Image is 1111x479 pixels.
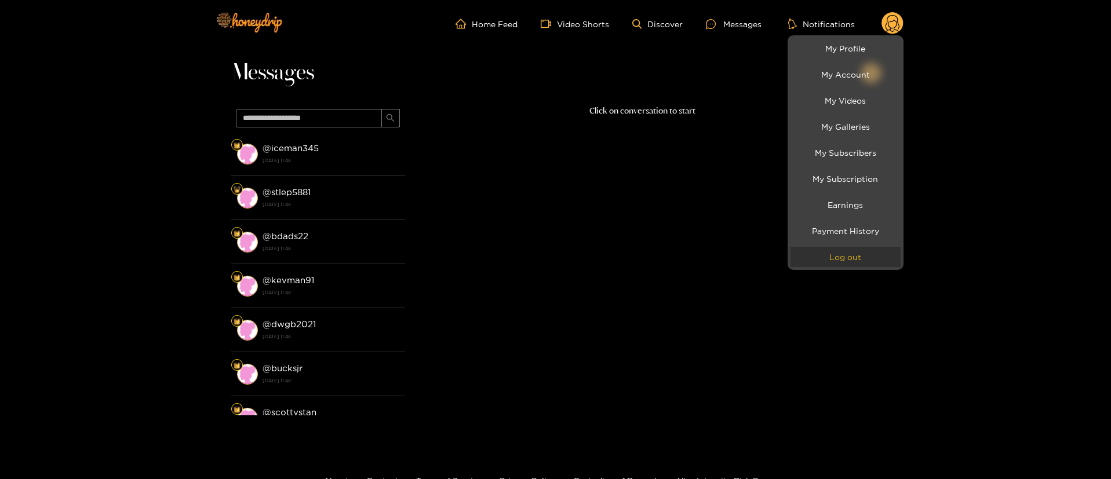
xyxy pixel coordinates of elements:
a: My Videos [791,90,901,111]
button: Log out [791,247,901,267]
a: Earnings [791,195,901,215]
a: My Profile [791,38,901,58]
a: My Account [791,64,901,85]
a: My Subscribers [791,142,901,163]
a: My Subscription [791,169,901,189]
a: Payment History [791,221,901,241]
a: My Galleries [791,116,901,137]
